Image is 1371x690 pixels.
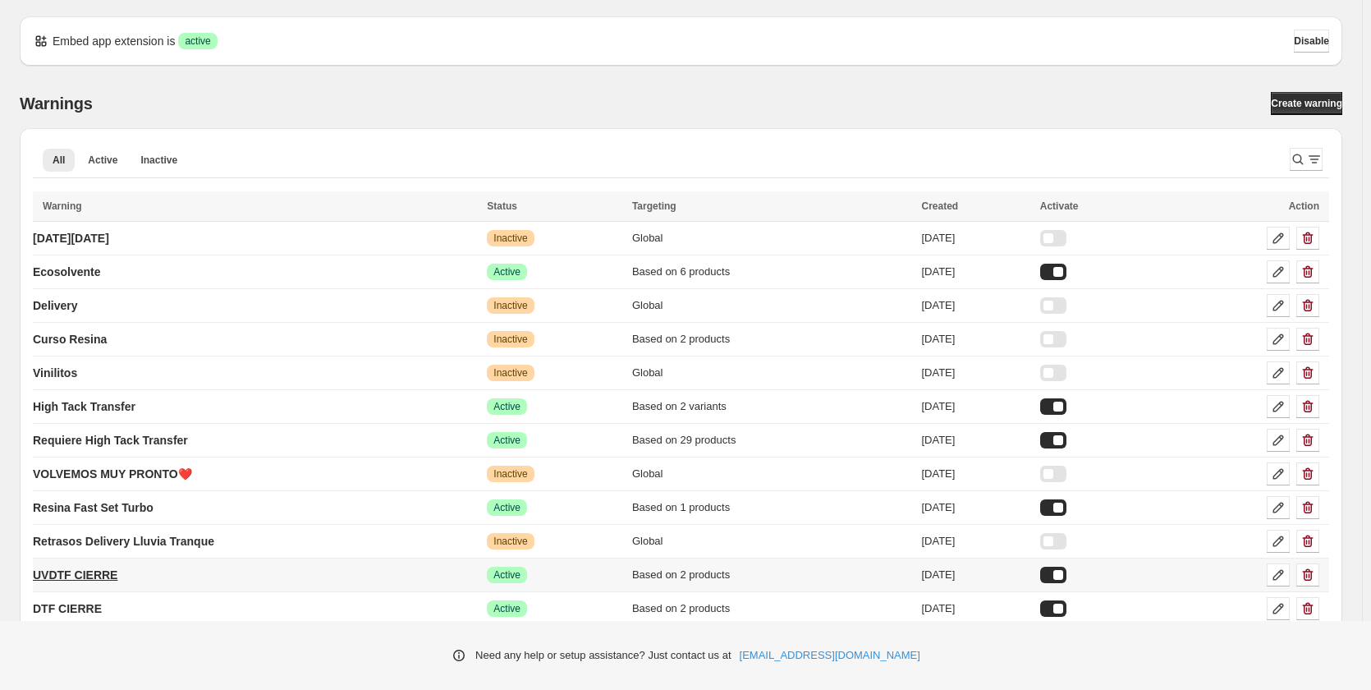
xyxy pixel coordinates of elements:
span: Active [493,400,520,413]
a: UVDTF CIERRE [33,562,117,588]
p: Embed app extension is [53,33,175,49]
p: Retrasos Delivery Lluvia Tranque [33,533,214,550]
span: Created [921,200,958,212]
div: [DATE] [921,600,1029,617]
div: [DATE] [921,567,1029,583]
span: Inactive [493,366,527,379]
p: Delivery [33,297,77,314]
a: Create warning [1271,92,1342,115]
span: Inactive [493,467,527,481]
div: Based on 2 products [632,331,912,347]
span: Active [493,568,520,582]
span: Activate [1040,200,1079,212]
div: [DATE] [921,264,1029,280]
div: [DATE] [921,398,1029,415]
span: Active [493,602,520,615]
button: Search and filter results [1290,148,1323,171]
span: active [185,34,210,48]
span: Inactive [140,154,177,167]
p: VOLVEMOS MUY PRONTO❤️ [33,466,192,482]
span: All [53,154,65,167]
a: [EMAIL_ADDRESS][DOMAIN_NAME] [740,647,920,664]
div: [DATE] [921,499,1029,516]
div: Global [632,533,912,550]
div: Based on 1 products [632,499,912,516]
div: [DATE] [921,466,1029,482]
div: Based on 2 products [632,567,912,583]
a: Ecosolvente [33,259,100,285]
a: Retrasos Delivery Lluvia Tranque [33,528,214,554]
div: Global [632,466,912,482]
p: High Tack Transfer [33,398,135,415]
a: [DATE][DATE] [33,225,109,251]
button: Disable [1294,30,1329,53]
div: Based on 2 variants [632,398,912,415]
a: Resina Fast Set Turbo [33,494,154,521]
span: Active [88,154,117,167]
div: Global [632,297,912,314]
h2: Warnings [20,94,93,113]
div: [DATE] [921,331,1029,347]
div: Global [632,230,912,246]
a: Curso Resina [33,326,107,352]
div: [DATE] [921,230,1029,246]
div: Based on 2 products [632,600,912,617]
span: Warning [43,200,82,212]
p: Resina Fast Set Turbo [33,499,154,516]
a: Delivery [33,292,77,319]
p: Vinilitos [33,365,77,381]
div: [DATE] [921,432,1029,448]
a: DTF CIERRE [33,596,102,622]
a: VOLVEMOS MUY PRONTO❤️ [33,461,192,487]
div: [DATE] [921,365,1029,381]
span: Create warning [1271,97,1342,110]
div: [DATE] [921,533,1029,550]
span: Active [493,434,520,447]
p: Ecosolvente [33,264,100,280]
span: Targeting [632,200,676,212]
span: Active [493,265,520,278]
span: Active [493,501,520,514]
p: Curso Resina [33,331,107,347]
span: Action [1289,200,1319,212]
a: Requiere High Tack Transfer [33,427,188,453]
div: Based on 29 products [632,432,912,448]
a: High Tack Transfer [33,393,135,420]
div: [DATE] [921,297,1029,314]
span: Status [487,200,517,212]
span: Inactive [493,333,527,346]
a: Vinilitos [33,360,77,386]
p: DTF CIERRE [33,600,102,617]
p: [DATE][DATE] [33,230,109,246]
span: Disable [1294,34,1329,48]
p: UVDTF CIERRE [33,567,117,583]
p: Requiere High Tack Transfer [33,432,188,448]
div: Based on 6 products [632,264,912,280]
span: Inactive [493,535,527,548]
span: Inactive [493,299,527,312]
span: Inactive [493,232,527,245]
div: Global [632,365,912,381]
